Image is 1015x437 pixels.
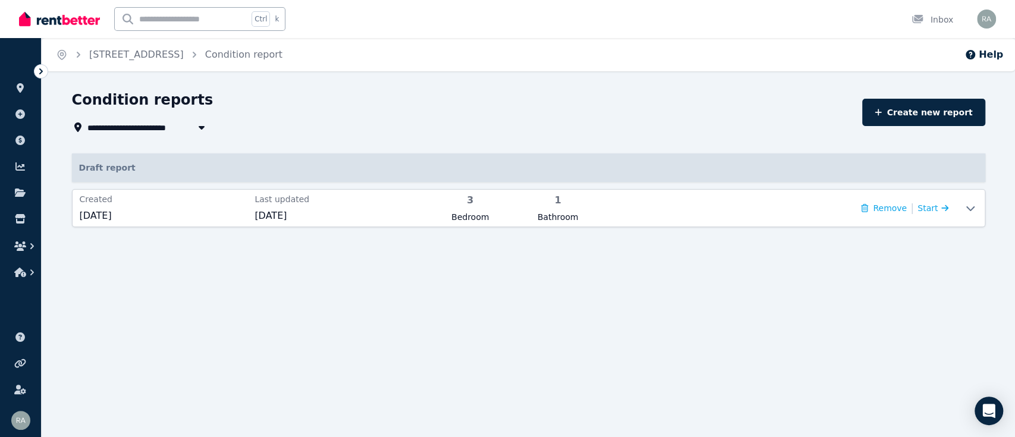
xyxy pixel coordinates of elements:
img: rajnvijaya@gmail.com [977,10,996,29]
h1: Condition reports [72,90,213,109]
img: rajnvijaya@gmail.com [11,411,30,430]
img: RentBetter [19,10,100,28]
span: 1 [517,193,598,208]
span: Start [917,203,938,213]
span: [DATE] [80,209,248,223]
span: k [275,14,279,24]
div: Inbox [912,14,953,26]
button: Remove [861,202,907,214]
a: Condition report [205,49,282,60]
button: Help [964,48,1003,62]
p: Draft report [72,153,985,182]
span: Bathroom [517,211,598,223]
span: Ctrl [252,11,270,27]
span: [DATE] [254,209,423,223]
span: Last updated [254,193,423,205]
div: Open Intercom Messenger [975,397,1003,425]
span: | [910,200,914,216]
a: Create new report [862,99,985,126]
span: Created [80,193,248,205]
nav: Breadcrumb [42,38,297,71]
span: Bedroom [430,211,510,223]
a: [STREET_ADDRESS] [89,49,184,60]
span: 3 [430,193,510,208]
